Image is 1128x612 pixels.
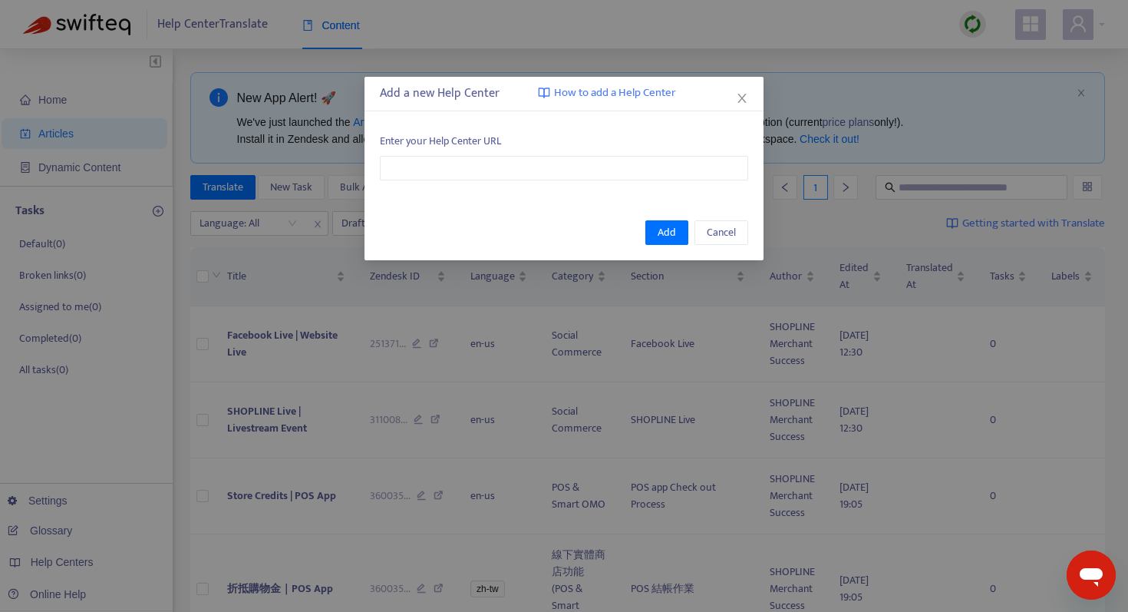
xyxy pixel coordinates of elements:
[538,84,676,102] a: How to add a Help Center
[658,224,676,241] span: Add
[734,90,750,107] button: Close
[538,87,550,99] img: image-link
[1067,551,1116,600] iframe: メッセージングウィンドウの起動ボタン、進行中の会話
[694,220,748,245] button: Cancel
[707,224,736,241] span: Cancel
[645,220,688,245] button: Add
[380,133,748,150] span: Enter your Help Center URL
[380,84,748,103] div: Add a new Help Center
[736,92,748,104] span: close
[554,84,676,102] span: How to add a Help Center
